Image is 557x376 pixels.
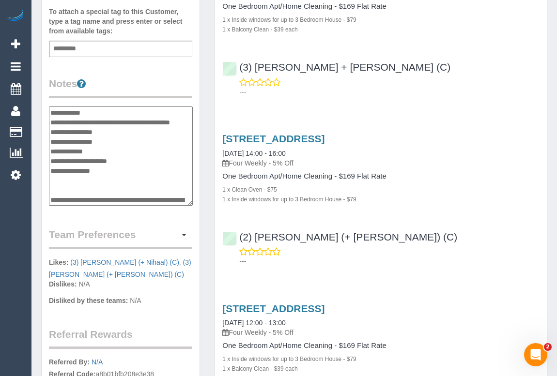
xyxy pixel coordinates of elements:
small: 1 x Clean Oven - $75 [222,186,277,193]
small: 1 x Inside windows for up to 3 Bedroom House - $79 [222,196,356,203]
a: [DATE] 12:00 - 13:00 [222,319,285,327]
img: Automaid Logo [6,10,25,23]
small: 1 x Balcony Clean - $39 each [222,26,297,33]
span: 2 [544,343,552,351]
label: To attach a special tag to this Customer, type a tag name and press enter or select from availabl... [49,7,192,36]
label: Disliked by these teams: [49,296,128,305]
h4: One Bedroom Apt/Home Cleaning - $169 Flat Rate [222,172,540,180]
legend: Team Preferences [49,227,192,249]
label: Referred By: [49,357,90,367]
small: 1 x Inside windows for up to 3 Bedroom House - $79 [222,356,356,362]
p: Four Weekly - 5% Off [222,328,540,337]
a: [DATE] 14:00 - 16:00 [222,150,285,157]
a: [STREET_ADDRESS] [222,133,325,144]
p: Four Weekly - 5% Off [222,158,540,168]
label: Likes: [49,257,68,267]
h4: One Bedroom Apt/Home Cleaning - $169 Flat Rate [222,2,540,11]
a: [STREET_ADDRESS] [222,303,325,314]
a: (2) [PERSON_NAME] (+ [PERSON_NAME]) (C) [222,231,457,242]
label: Dislikes: [49,279,77,289]
span: N/A [130,297,141,304]
a: (3) [PERSON_NAME] + [PERSON_NAME] (C) [222,61,450,73]
p: --- [239,87,540,97]
span: N/A [78,280,90,288]
h4: One Bedroom Apt/Home Cleaning - $169 Flat Rate [222,342,540,350]
p: --- [239,256,540,266]
iframe: Intercom live chat [524,343,547,366]
span: , [70,258,181,266]
a: N/A [92,358,103,366]
a: (3) [PERSON_NAME] (+ Nihaal) (C) [70,258,179,266]
legend: Notes [49,76,192,98]
small: 1 x Inside windows for up to 3 Bedroom House - $79 [222,16,356,23]
legend: Referral Rewards [49,327,192,349]
small: 1 x Balcony Clean - $39 each [222,365,297,372]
